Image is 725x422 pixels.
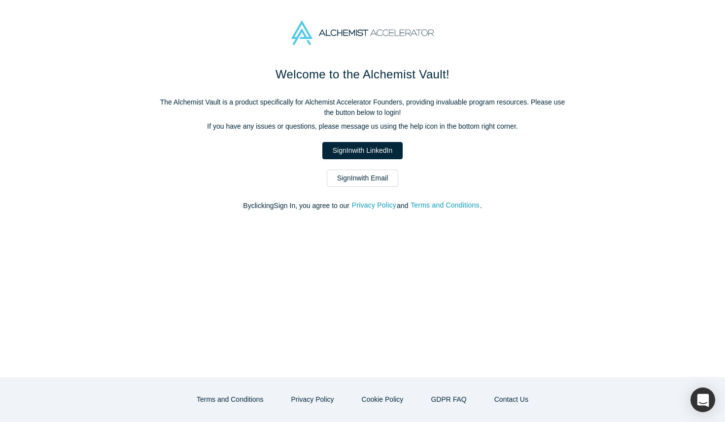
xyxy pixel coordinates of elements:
a: SignInwith Email [327,170,399,187]
button: Privacy Policy [280,391,344,408]
button: Cookie Policy [351,391,414,408]
p: The Alchemist Vault is a product specifically for Alchemist Accelerator Founders, providing inval... [156,97,570,118]
h1: Welcome to the Alchemist Vault! [156,66,570,83]
button: Privacy Policy [351,200,397,211]
button: Terms and Conditions [410,200,480,211]
p: By clicking Sign In , you agree to our and . [156,201,570,211]
button: Terms and Conditions [186,391,274,408]
img: Alchemist Accelerator Logo [291,21,433,45]
a: SignInwith LinkedIn [322,142,403,159]
a: Contact Us [484,391,539,408]
a: GDPR FAQ [420,391,477,408]
p: If you have any issues or questions, please message us using the help icon in the bottom right co... [156,121,570,132]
